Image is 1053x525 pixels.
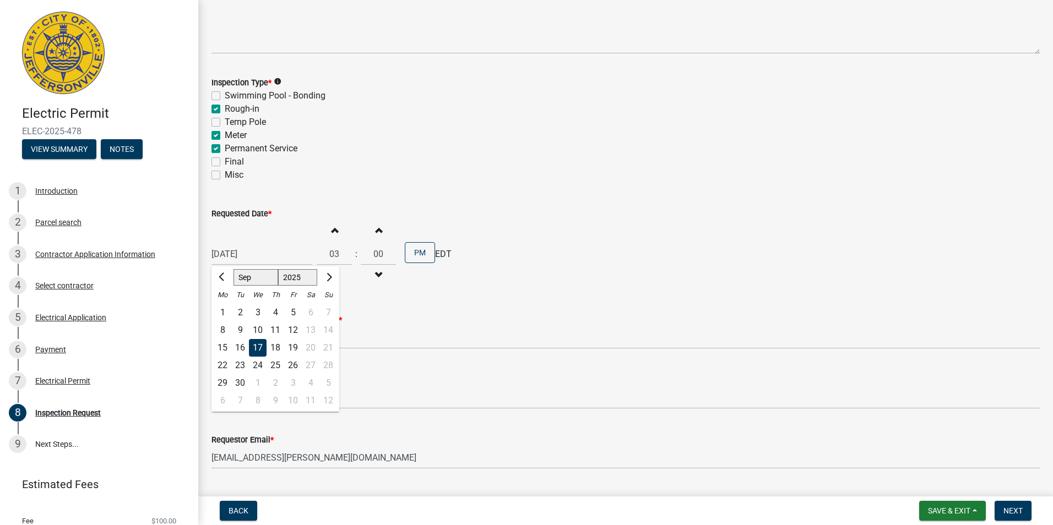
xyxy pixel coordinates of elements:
[995,501,1032,521] button: Next
[361,243,396,265] input: Minutes
[249,304,267,321] div: 3
[322,269,335,286] button: Next month
[267,286,284,304] div: Th
[249,357,267,374] div: 24
[249,339,267,357] div: Wednesday, September 17, 2025
[249,392,267,409] div: Wednesday, October 8, 2025
[267,374,284,392] div: 2
[225,116,266,129] label: Temp Pole
[267,304,284,321] div: 4
[231,357,249,374] div: 23
[225,89,325,102] label: Swimming Pool - Bonding
[211,210,272,218] label: Requested Date
[267,339,284,357] div: 18
[231,374,249,392] div: 30
[405,242,435,263] button: PM
[225,102,259,116] label: Rough-in
[220,501,257,521] button: Back
[249,357,267,374] div: Wednesday, September 24, 2025
[214,321,231,339] div: 8
[231,357,249,374] div: Tuesday, September 23, 2025
[214,392,231,409] div: Monday, October 6, 2025
[214,357,231,374] div: 22
[267,304,284,321] div: Thursday, September 4, 2025
[352,248,361,261] div: :
[22,106,189,122] h4: Electric Permit
[267,339,284,357] div: Thursday, September 18, 2025
[22,12,105,94] img: City of Jeffersonville, Indiana
[319,286,337,304] div: Su
[284,304,302,321] div: 5
[35,346,66,353] div: Payment
[231,339,249,357] div: Tuesday, September 16, 2025
[225,129,247,142] label: Meter
[267,392,284,409] div: Thursday, October 9, 2025
[1003,506,1023,515] span: Next
[231,321,249,339] div: 9
[231,286,249,304] div: Tu
[284,321,302,339] div: 12
[214,374,231,392] div: Monday, September 29, 2025
[214,357,231,374] div: Monday, September 22, 2025
[211,436,274,444] label: Requestor Email
[249,374,267,392] div: 1
[22,139,96,159] button: View Summary
[302,286,319,304] div: Sa
[214,321,231,339] div: Monday, September 8, 2025
[211,243,312,265] input: mm/dd/yyyy
[284,339,302,357] div: Friday, September 19, 2025
[35,377,90,385] div: Electrical Permit
[211,79,272,87] label: Inspection Type
[231,374,249,392] div: Tuesday, September 30, 2025
[22,517,34,524] span: Fee
[267,374,284,392] div: Thursday, October 2, 2025
[284,304,302,321] div: Friday, September 5, 2025
[151,517,176,524] span: $100.00
[249,339,267,357] div: 17
[35,187,78,195] div: Introduction
[35,218,82,226] div: Parcel search
[231,321,249,339] div: Tuesday, September 9, 2025
[214,286,231,304] div: Mo
[9,372,26,390] div: 7
[214,304,231,321] div: Monday, September 1, 2025
[35,250,155,258] div: Contractor Application Information
[214,374,231,392] div: 29
[35,409,101,417] div: Inspection Request
[22,126,176,136] span: ELEC-2025-478
[278,269,318,286] select: Select year
[9,182,26,200] div: 1
[267,321,284,339] div: 11
[284,357,302,374] div: Friday, September 26, 2025
[284,357,302,374] div: 26
[284,392,302,409] div: Friday, October 10, 2025
[225,155,244,168] label: Final
[9,245,26,263] div: 3
[928,506,970,515] span: Save & Exit
[317,243,352,265] input: Hours
[22,145,96,154] wm-modal-confirm: Summary
[284,339,302,357] div: 19
[9,309,26,326] div: 5
[284,374,302,392] div: Friday, October 3, 2025
[284,392,302,409] div: 10
[9,435,26,453] div: 9
[9,404,26,422] div: 8
[9,473,181,495] a: Estimated Fees
[229,506,248,515] span: Back
[234,269,278,286] select: Select month
[225,142,297,155] label: Permanent Service
[214,304,231,321] div: 1
[101,145,143,154] wm-modal-confirm: Notes
[284,286,302,304] div: Fr
[435,248,452,261] span: EDT
[101,139,143,159] button: Notes
[9,341,26,358] div: 6
[267,321,284,339] div: Thursday, September 11, 2025
[9,277,26,294] div: 4
[249,304,267,321] div: Wednesday, September 3, 2025
[214,392,231,409] div: 6
[249,321,267,339] div: 10
[231,392,249,409] div: 7
[274,78,281,85] i: info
